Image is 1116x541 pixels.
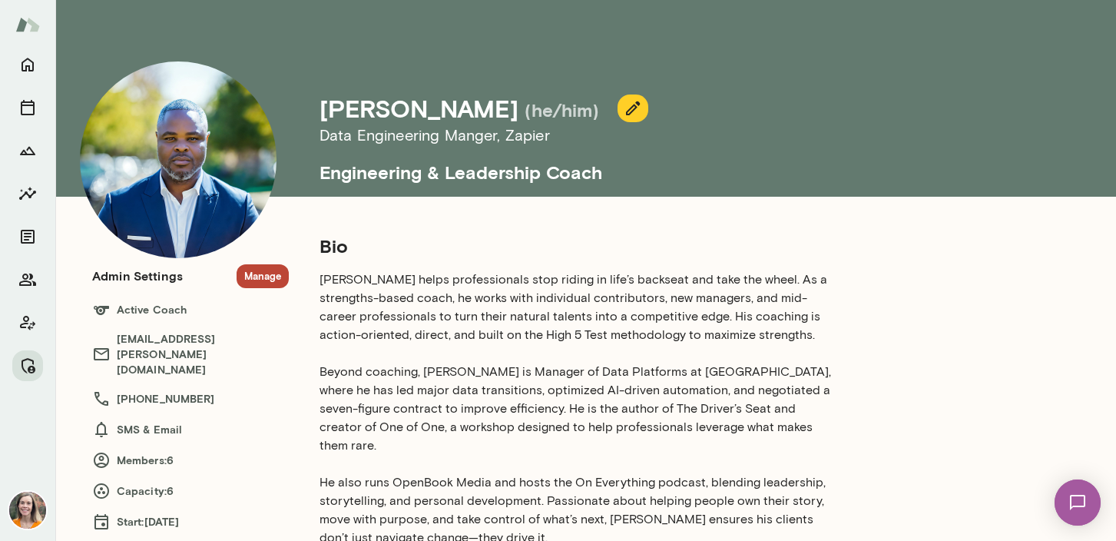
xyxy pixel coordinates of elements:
[12,350,43,381] button: Manage
[12,135,43,166] button: Growth Plan
[320,234,836,258] h5: Bio
[15,10,40,39] img: Mento
[12,221,43,252] button: Documents
[92,390,289,408] h6: [PHONE_NUMBER]
[92,300,289,319] h6: Active Coach
[9,492,46,529] img: Carrie Kelly
[12,92,43,123] button: Sessions
[92,482,289,500] h6: Capacity: 6
[92,331,289,377] h6: [EMAIL_ADDRESS][PERSON_NAME][DOMAIN_NAME]
[320,94,518,123] h4: [PERSON_NAME]
[320,123,983,148] h6: Data Engineering Manger , Zapier
[12,178,43,209] button: Insights
[12,264,43,295] button: Members
[12,49,43,80] button: Home
[80,61,277,258] img: Jay Floyd
[237,264,289,288] button: Manage
[92,267,183,285] h6: Admin Settings
[12,307,43,338] button: Client app
[525,98,599,122] h5: (he/him)
[92,420,289,439] h6: SMS & Email
[92,451,289,470] h6: Members: 6
[92,513,289,531] h6: Start: [DATE]
[320,148,983,184] h5: Engineering & Leadership Coach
